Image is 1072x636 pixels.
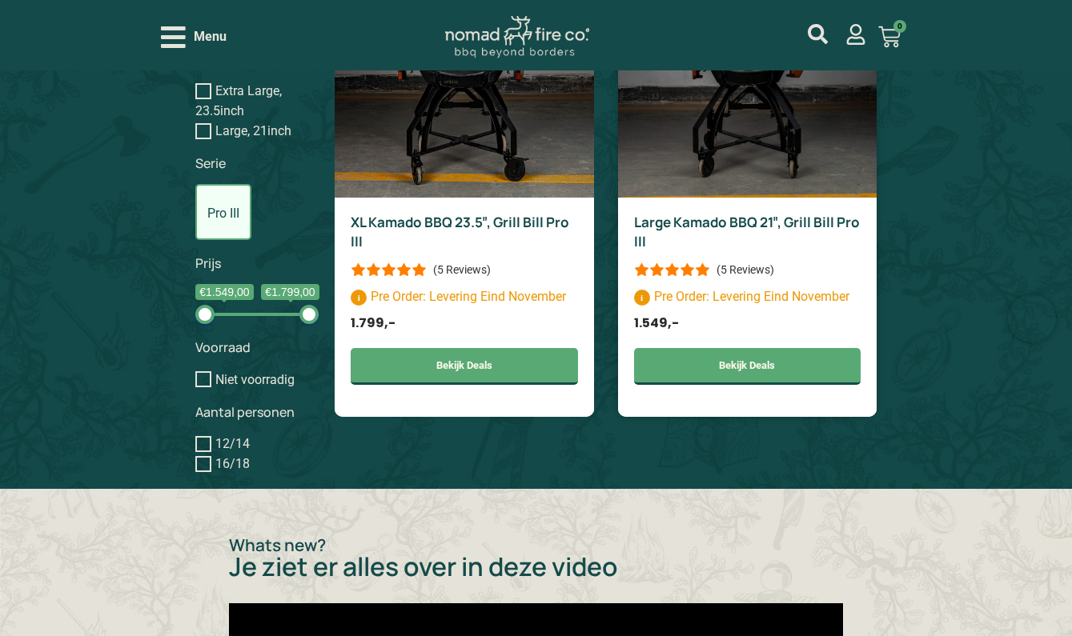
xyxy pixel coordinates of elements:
[261,284,319,300] span: €1.799,00
[195,405,319,420] h3: Aantal personen
[351,287,577,306] p: Pre Order: Levering Eind November
[634,348,861,385] a: Toevoegen aan winkelwagen: “Large Kamado BBQ 21", Grill Bill Pro III“
[893,20,906,33] span: 0
[195,340,319,355] h3: Voorraad
[161,23,227,51] div: Open/Close Menu
[215,123,291,138] label: Large, 21inch
[229,537,843,554] p: Whats new?
[229,554,843,579] h2: Je ziet er alles over in deze video
[859,16,920,58] a: 0
[351,213,569,250] a: XL Kamado BBQ 23.5″, Grill Bill Pro III
[717,263,774,276] p: (5 Reviews)
[194,27,227,46] span: Menu
[195,83,282,118] label: Extra Large, 23.5inch
[845,24,866,45] a: mijn account
[195,156,319,171] h3: Serie
[634,213,860,250] a: Large Kamado BBQ 21″, Grill Bill Pro III
[195,284,253,300] span: €1.549,00
[215,456,250,471] label: 16/18
[634,287,861,306] p: Pre Order: Levering Eind November
[445,16,589,58] img: Nomad Logo
[1008,294,1056,342] iframe: Brevo live chat
[351,348,577,385] a: Toevoegen aan winkelwagen: “XL Kamado BBQ 23.5", Grill Bill Pro III“
[808,24,828,44] a: mijn account
[195,256,319,271] h3: Prijs
[215,436,250,451] label: 12/14
[215,371,295,386] label: Niet voorradig
[433,263,491,276] p: (5 Reviews)
[195,184,251,240] label: Pro III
